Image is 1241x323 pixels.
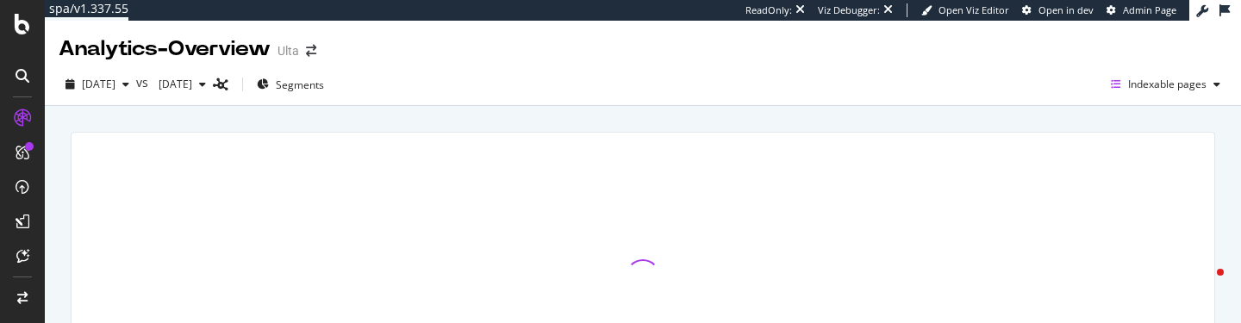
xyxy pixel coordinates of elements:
div: Analytics - Overview [59,34,271,64]
span: vs [136,74,152,91]
a: Open Viz Editor [921,3,1009,17]
button: [DATE] [152,71,213,98]
span: Open in dev [1038,3,1094,16]
div: Viz Debugger: [818,3,880,17]
span: Admin Page [1123,3,1176,16]
span: Segments [276,78,324,92]
button: [DATE] [59,71,136,98]
span: 2025 Aug. 27th [82,77,115,91]
button: Segments [250,71,331,98]
button: Indexable pages [1104,71,1227,98]
a: Open in dev [1022,3,1094,17]
span: 2024 Aug. 26th [152,77,192,91]
span: Indexable pages [1128,77,1207,91]
span: Open Viz Editor [939,3,1009,16]
div: arrow-right-arrow-left [306,45,316,57]
div: ReadOnly: [745,3,792,17]
a: Admin Page [1107,3,1176,17]
iframe: Intercom live chat [1182,264,1224,306]
div: Ulta [278,42,299,59]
